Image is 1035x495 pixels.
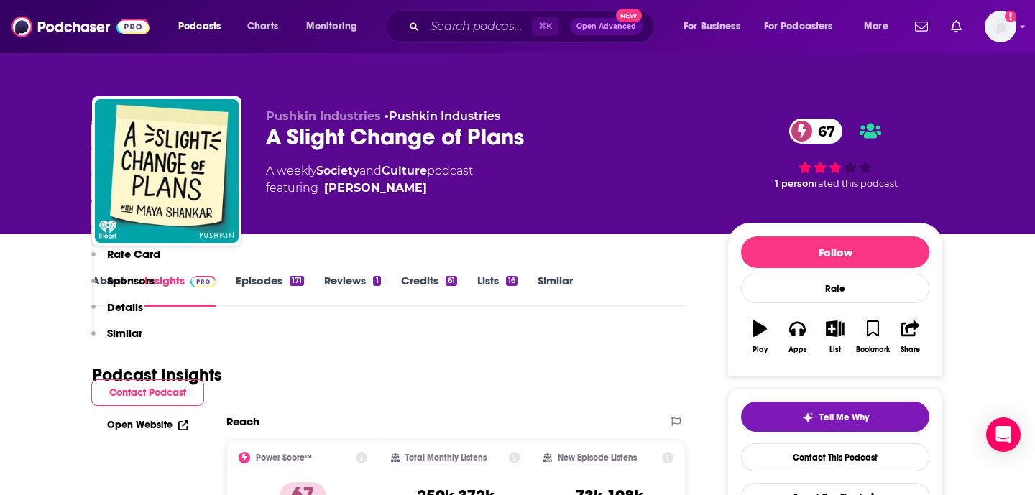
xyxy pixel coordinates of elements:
[296,15,376,38] button: open menu
[11,13,149,40] img: Podchaser - Follow, Share and Rate Podcasts
[576,23,636,30] span: Open Advanced
[802,412,814,423] img: tell me why sparkle
[854,311,891,363] button: Bookmark
[359,164,382,177] span: and
[741,236,929,268] button: Follow
[741,311,778,363] button: Play
[324,180,427,197] a: Dr. Maya Shankar
[91,379,204,406] button: Contact Podcast
[985,11,1016,42] span: Logged in as megcassidy
[741,402,929,432] button: tell me why sparkleTell Me Why
[382,164,427,177] a: Culture
[538,274,573,307] a: Similar
[401,274,457,307] a: Credits61
[741,443,929,471] a: Contact This Podcast
[405,453,487,463] h2: Total Monthly Listens
[290,276,304,286] div: 171
[788,346,807,354] div: Apps
[477,274,517,307] a: Lists16
[764,17,833,37] span: For Podcasters
[673,15,758,38] button: open menu
[892,311,929,363] button: Share
[226,415,259,428] h2: Reach
[91,274,155,300] button: Sponsors
[266,162,473,197] div: A weekly podcast
[741,274,929,303] div: Rate
[266,109,381,123] span: Pushkin Industries
[856,346,890,354] div: Bookmark
[778,311,816,363] button: Apps
[107,274,155,287] p: Sponsors
[95,99,239,243] img: A Slight Change of Plans
[804,119,842,144] span: 67
[399,10,668,43] div: Search podcasts, credits, & more...
[814,178,898,189] span: rated this podcast
[247,17,278,37] span: Charts
[684,17,740,37] span: For Business
[753,346,768,354] div: Play
[901,346,920,354] div: Share
[616,9,642,22] span: New
[945,14,967,39] a: Show notifications dropdown
[425,15,532,38] input: Search podcasts, credits, & more...
[389,109,500,123] a: Pushkin Industries
[107,300,143,314] p: Details
[256,453,312,463] h2: Power Score™
[178,17,221,37] span: Podcasts
[1005,11,1016,22] svg: Add a profile image
[107,419,188,431] a: Open Website
[558,453,637,463] h2: New Episode Listens
[985,11,1016,42] img: User Profile
[816,311,854,363] button: List
[755,15,854,38] button: open menu
[775,178,814,189] span: 1 person
[91,326,142,353] button: Similar
[819,412,869,423] span: Tell Me Why
[909,14,934,39] a: Show notifications dropdown
[446,276,457,286] div: 61
[854,15,906,38] button: open menu
[324,274,380,307] a: Reviews1
[316,164,359,177] a: Society
[266,180,473,197] span: featuring
[985,11,1016,42] button: Show profile menu
[107,326,142,340] p: Similar
[829,346,841,354] div: List
[864,17,888,37] span: More
[236,274,304,307] a: Episodes171
[373,276,380,286] div: 1
[385,109,500,123] span: •
[91,300,143,327] button: Details
[306,17,357,37] span: Monitoring
[168,15,239,38] button: open menu
[570,18,643,35] button: Open AdvancedNew
[986,417,1021,452] div: Open Intercom Messenger
[532,17,558,36] span: ⌘ K
[727,109,943,198] div: 67 1 personrated this podcast
[789,119,842,144] a: 67
[506,276,517,286] div: 16
[238,15,287,38] a: Charts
